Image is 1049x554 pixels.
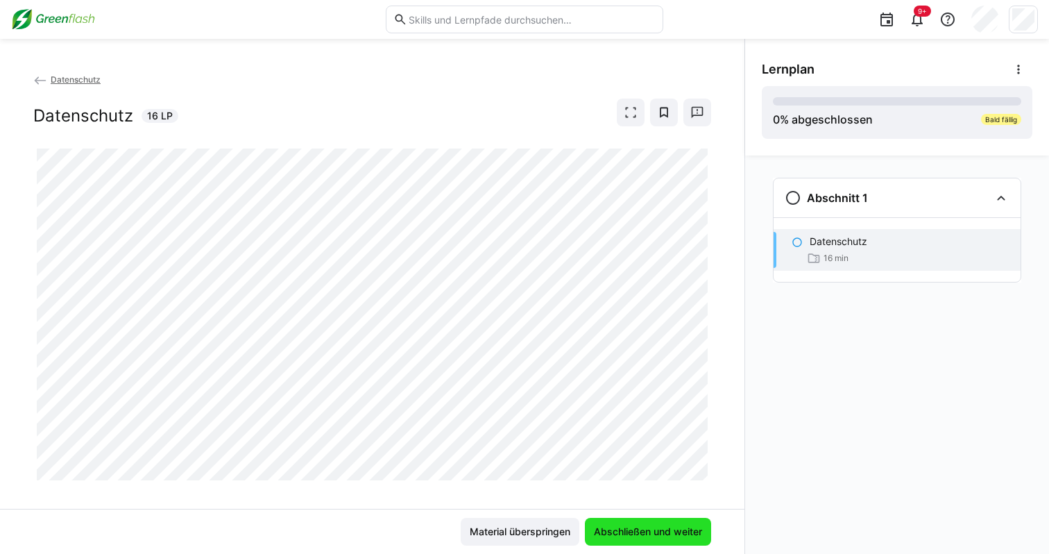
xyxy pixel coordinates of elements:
span: Datenschutz [51,74,101,85]
h3: Abschnitt 1 [807,191,868,205]
div: % abgeschlossen [773,111,873,128]
input: Skills und Lernpfade durchsuchen… [407,13,656,26]
a: Datenschutz [33,74,101,85]
span: Abschließen und weiter [592,525,704,539]
h2: Datenschutz [33,106,133,126]
div: Bald fällig [981,114,1021,125]
span: Lernplan [762,62,815,77]
button: Material überspringen [461,518,579,546]
button: Abschließen und weiter [585,518,711,546]
span: 16 LP [147,109,173,123]
span: 9+ [918,7,927,15]
span: 16 min [824,253,848,264]
span: Material überspringen [468,525,572,539]
p: Datenschutz [810,235,867,249]
span: 0 [773,112,780,126]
